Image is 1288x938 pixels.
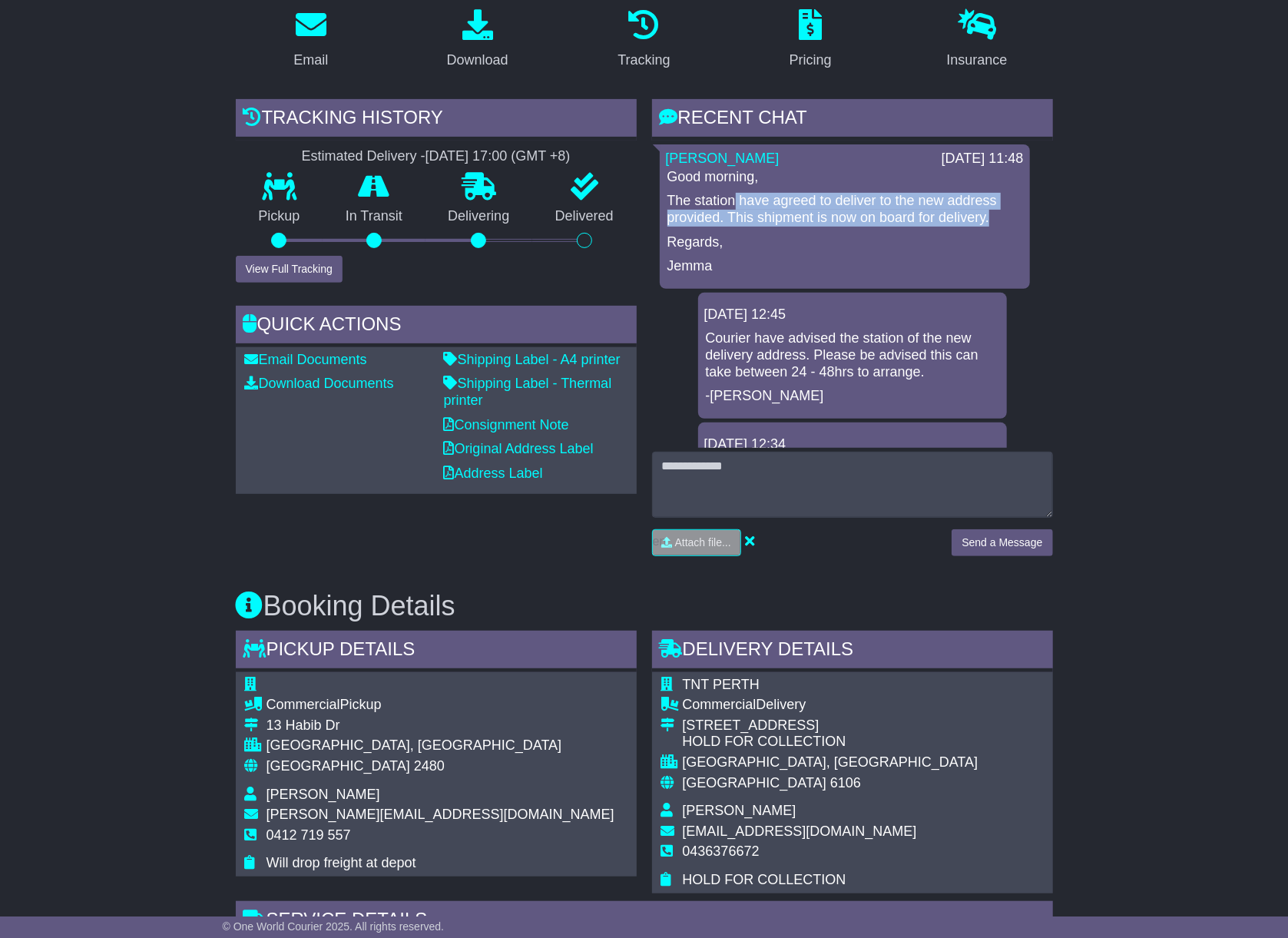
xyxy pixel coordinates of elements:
[667,193,1022,226] p: The station have agreed to deliver to the new address provided. This shipment is now on board for...
[267,827,351,843] span: 0412 719 557
[223,920,445,933] span: © One World Courier 2025. All rights reserved.
[667,258,1022,275] p: Jemma
[652,631,1053,672] div: Delivery Details
[683,734,978,751] div: HOLD FOR COLLECTION
[830,775,861,791] span: 6106
[780,4,842,76] a: Pricing
[683,697,978,714] div: Delivery
[652,99,1053,141] div: RECENT CHAT
[683,697,757,712] span: Commercial
[704,436,1001,453] div: [DATE] 12:34
[447,50,508,71] div: Download
[683,803,796,818] span: [PERSON_NAME]
[790,50,832,71] div: Pricing
[267,697,614,714] div: Pickup
[267,737,614,754] div: [GEOGRAPHIC_DATA], [GEOGRAPHIC_DATA]
[444,376,612,408] a: Shipping Label - Thermal printer
[425,208,533,225] p: Delivering
[683,754,978,771] div: [GEOGRAPHIC_DATA], [GEOGRAPHIC_DATA]
[706,330,999,380] p: Courier have advised the station of the new delivery address. Please be advised this can take bet...
[608,4,680,76] a: Tracking
[236,208,323,225] p: Pickup
[706,388,999,405] p: -[PERSON_NAME]
[425,148,571,165] div: [DATE] 17:00 (GMT +8)
[293,50,328,71] div: Email
[267,718,614,734] div: 13 Habib Dr
[267,855,416,870] span: Will drop freight at depot
[444,417,569,433] a: Consignment Note
[683,872,846,887] span: HOLD FOR COLLECTION
[618,50,670,71] div: Tracking
[236,256,343,283] button: View Full Tracking
[683,718,978,734] div: [STREET_ADDRESS]
[283,4,338,76] a: Email
[947,50,1008,71] div: Insurance
[236,591,1053,621] h3: Booking Details
[236,631,637,672] div: Pickup Details
[667,234,1022,251] p: Regards,
[236,306,637,347] div: Quick Actions
[683,844,760,859] span: 0436376672
[267,807,614,822] span: [PERSON_NAME][EMAIL_ADDRESS][DOMAIN_NAME]
[942,151,1024,167] div: [DATE] 11:48
[683,824,917,839] span: [EMAIL_ADDRESS][DOMAIN_NAME]
[267,697,340,712] span: Commercial
[414,758,445,774] span: 2480
[236,148,637,165] div: Estimated Delivery -
[236,99,637,141] div: Tracking history
[245,376,394,391] a: Download Documents
[937,4,1018,76] a: Insurance
[245,352,367,367] a: Email Documents
[667,169,1022,186] p: Good morning,
[444,352,621,367] a: Shipping Label - A4 printer
[532,208,637,225] p: Delivered
[666,151,780,166] a: [PERSON_NAME]
[267,787,380,802] span: [PERSON_NAME]
[704,307,1001,323] div: [DATE] 12:45
[267,758,410,774] span: [GEOGRAPHIC_DATA]
[323,208,425,225] p: In Transit
[683,775,826,791] span: [GEOGRAPHIC_DATA]
[437,4,518,76] a: Download
[444,466,543,481] a: Address Label
[952,529,1052,556] button: Send a Message
[444,441,594,456] a: Original Address Label
[683,677,760,692] span: TNT PERTH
